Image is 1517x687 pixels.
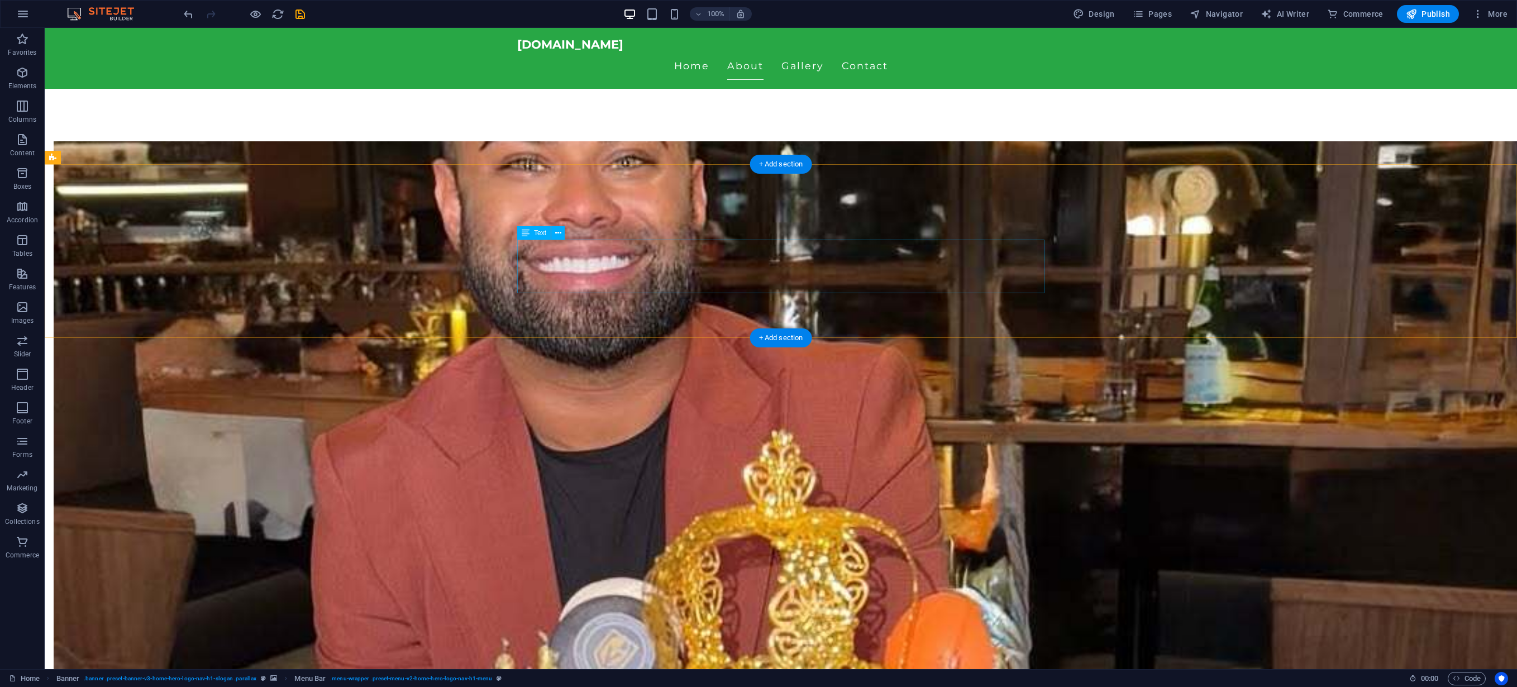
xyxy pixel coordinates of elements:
[1468,5,1512,23] button: More
[64,7,148,21] img: Editor Logo
[8,82,37,90] p: Elements
[14,350,31,359] p: Slider
[294,8,307,21] i: Save (Ctrl+S)
[1190,8,1243,20] span: Navigator
[750,155,812,174] div: + Add section
[1421,672,1438,685] span: 00 00
[1068,5,1119,23] button: Design
[12,249,32,258] p: Tables
[56,672,80,685] span: Click to select. Double-click to edit
[12,450,32,459] p: Forms
[1448,672,1486,685] button: Code
[1185,5,1247,23] button: Navigator
[294,672,326,685] span: Click to select. Double-click to edit
[5,517,39,526] p: Collections
[1397,5,1459,23] button: Publish
[7,484,37,493] p: Marketing
[8,48,36,57] p: Favorites
[497,675,502,681] i: This element is a customizable preset
[11,316,34,325] p: Images
[271,7,284,21] button: reload
[261,675,266,681] i: This element is a customizable preset
[6,551,39,560] p: Commerce
[1495,672,1508,685] button: Usercentrics
[182,7,195,21] button: undo
[11,383,34,392] p: Header
[10,149,35,158] p: Content
[1453,672,1481,685] span: Code
[1323,5,1388,23] button: Commerce
[1409,672,1439,685] h6: Session time
[1256,5,1314,23] button: AI Writer
[1128,5,1176,23] button: Pages
[84,672,256,685] span: . banner .preset-banner-v3-home-hero-logo-nav-h1-slogan .parallax
[249,7,262,21] button: Click here to leave preview mode and continue editing
[9,672,40,685] a: Click to cancel selection. Double-click to open Pages
[1133,8,1172,20] span: Pages
[270,675,277,681] i: This element contains a background
[707,7,724,21] h6: 100%
[534,230,546,236] span: Text
[1327,8,1384,20] span: Commerce
[271,8,284,21] i: Reload page
[750,328,812,347] div: + Add section
[56,672,502,685] nav: breadcrumb
[1406,8,1450,20] span: Publish
[12,417,32,426] p: Footer
[182,8,195,21] i: Undo: Delete elements (Ctrl+Z)
[13,182,32,191] p: Boxes
[9,283,36,292] p: Features
[1068,5,1119,23] div: Design (Ctrl+Alt+Y)
[1472,8,1508,20] span: More
[7,216,38,225] p: Accordion
[8,115,36,124] p: Columns
[1429,674,1430,683] span: :
[1073,8,1115,20] span: Design
[690,7,729,21] button: 100%
[293,7,307,21] button: save
[330,672,492,685] span: . menu-wrapper .preset-menu-v2-home-hero-logo-nav-h1-menu
[1261,8,1309,20] span: AI Writer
